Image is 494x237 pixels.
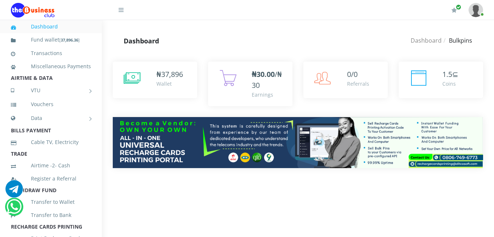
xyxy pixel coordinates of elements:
a: Chat for support [7,203,21,215]
i: Renew/Upgrade Subscription [451,7,457,13]
img: User [469,3,483,17]
a: Cable TV, Electricity [11,134,91,151]
a: Register a Referral [11,170,91,187]
a: 0/0 Referrals [303,62,388,98]
a: Miscellaneous Payments [11,58,91,75]
strong: Dashboard [124,36,159,45]
a: Transactions [11,45,91,62]
a: Fund wallet[37,896.36] [11,31,91,48]
a: VTU [11,81,91,100]
span: /₦30 [252,69,282,90]
img: multitenant_rcp.png [113,117,483,168]
a: ₦37,896 Wallet [113,62,197,98]
span: 0/0 [347,69,358,79]
span: 1.5 [442,69,452,79]
div: Referrals [347,80,369,88]
div: Earnings [252,91,285,98]
b: ₦30.00 [252,69,275,79]
a: Dashboard [411,36,442,44]
li: Bulkpins [442,36,472,45]
a: ₦30.00/₦30 Earnings [208,62,292,106]
b: 37,896.36 [61,37,78,43]
a: Chat for support [5,186,23,198]
a: Dashboard [11,18,91,35]
div: ⊆ [442,69,458,80]
img: Logo [11,3,55,18]
a: Vouchers [11,96,91,113]
a: Transfer to Bank [11,207,91,224]
a: Airtime -2- Cash [11,157,91,174]
div: ₦ [156,69,183,80]
span: 37,896 [161,69,183,79]
div: Coins [442,80,458,88]
a: Data [11,109,91,127]
div: Wallet [156,80,183,88]
a: Transfer to Wallet [11,194,91,210]
span: Renew/Upgrade Subscription [456,4,461,10]
small: [ ] [59,37,80,43]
